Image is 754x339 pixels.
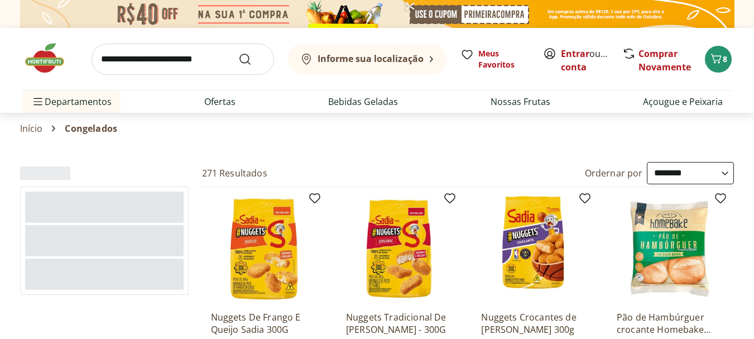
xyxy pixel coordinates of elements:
[481,311,587,336] a: Nuggets Crocantes de [PERSON_NAME] 300g
[318,52,424,65] b: Informe sua localização
[561,47,622,73] a: Criar conta
[20,123,43,133] a: Início
[460,48,530,70] a: Meus Favoritos
[561,47,589,60] a: Entrar
[202,167,267,179] h2: 271 Resultados
[705,46,732,73] button: Carrinho
[238,52,265,66] button: Submit Search
[65,123,117,133] span: Congelados
[638,47,691,73] a: Comprar Novamente
[346,311,452,336] a: Nuggets Tradicional De [PERSON_NAME] - 300G
[585,167,643,179] label: Ordernar por
[287,44,447,75] button: Informe sua localização
[478,48,530,70] span: Meus Favoritos
[561,47,611,74] span: ou
[204,95,236,108] a: Ofertas
[31,88,45,115] button: Menu
[617,196,723,302] img: Pão de Hambúrguer crocante Homebake 260g
[31,88,112,115] span: Departamentos
[211,196,317,302] img: Nuggets De Frango E Queijo Sadia 300G
[328,95,398,108] a: Bebidas Geladas
[723,54,727,64] span: 8
[491,95,550,108] a: Nossas Frutas
[211,311,317,336] a: Nuggets De Frango E Queijo Sadia 300G
[643,95,723,108] a: Açougue e Peixaria
[481,196,587,302] img: Nuggets Crocantes de Frango Sadia 300g
[346,196,452,302] img: Nuggets Tradicional De Frango Sadia - 300G
[617,311,723,336] a: Pão de Hambúrguer crocante Homebake 260g
[22,41,78,75] img: Hortifruti
[92,44,274,75] input: search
